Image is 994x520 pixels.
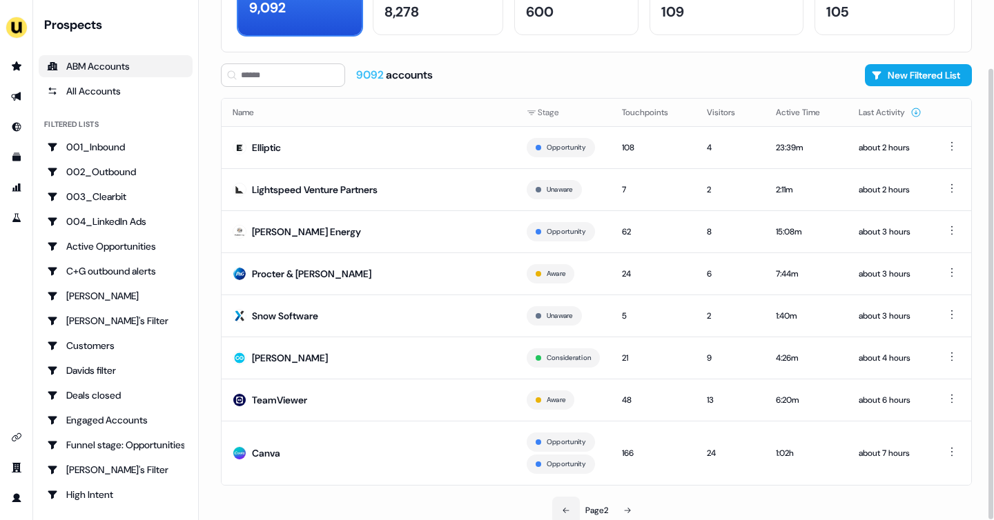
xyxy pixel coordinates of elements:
div: Snow Software [252,309,318,323]
button: Touchpoints [622,100,685,125]
a: Go to Inbound [6,116,28,138]
div: Page 2 [585,503,608,517]
div: 8,278 [384,1,419,22]
a: Go to Customers [39,334,193,357]
div: 21 [622,351,685,365]
a: Go to 003_Clearbit [39,186,193,208]
div: about 2 hours [859,183,922,197]
div: 4:26m [776,351,837,365]
div: 4 [707,141,754,154]
button: Aware [547,394,565,406]
div: 1:40m [776,309,837,323]
button: Opportunity [547,141,586,154]
div: 5 [622,309,685,323]
div: about 3 hours [859,309,922,323]
a: Go to profile [6,487,28,509]
div: 001_Inbound [47,140,184,154]
a: Go to Geneviève's Filter [39,459,193,481]
div: about 3 hours [859,267,922,281]
a: Go to Charlotte Stone [39,285,193,307]
div: TeamViewer [252,393,307,407]
button: New Filtered List [865,64,972,86]
a: Go to 004_LinkedIn Ads [39,210,193,232]
div: 24 [707,446,754,460]
div: 600 [526,1,554,22]
div: 23:39m [776,141,837,154]
div: 9 [707,351,754,365]
div: accounts [356,68,433,83]
a: Go to integrations [6,426,28,448]
span: 9092 [356,68,386,82]
div: [PERSON_NAME]'s Filter [47,463,184,477]
div: 6 [707,267,754,281]
div: about 7 hours [859,446,922,460]
div: about 4 hours [859,351,922,365]
div: 003_Clearbit [47,190,184,203]
div: 62 [622,225,685,239]
a: Go to 002_Outbound [39,161,193,183]
a: Go to Davids filter [39,359,193,381]
button: Aware [547,268,565,280]
button: Visitors [707,100,752,125]
div: 8 [707,225,754,239]
a: Go to Funnel stage: Opportunities [39,434,193,456]
a: Go to prospects [6,55,28,77]
div: Stage [527,106,600,119]
div: 105 [826,1,848,22]
div: Funnel stage: Opportunities [47,438,184,452]
button: Unaware [547,183,573,196]
a: Go to Deals closed [39,384,193,406]
div: Elliptic [252,141,281,154]
div: ABM Accounts [47,59,184,73]
div: [PERSON_NAME] [47,289,184,303]
button: Opportunity [547,436,586,448]
button: Opportunity [547,458,586,470]
button: Consideration [547,352,591,364]
button: Last Activity [859,100,922,125]
div: Customers [47,339,184,352]
div: 6:20m [776,393,837,407]
div: 15:08m [776,225,837,239]
div: 108 [622,141,685,154]
div: 2 [707,309,754,323]
div: 7 [622,183,685,197]
button: Opportunity [547,226,586,238]
div: Lightspeed Venture Partners [252,183,378,197]
div: 13 [707,393,754,407]
div: 2:11m [776,183,837,197]
a: Go to templates [6,146,28,168]
div: High Intent [47,488,184,501]
div: Engaged Accounts [47,413,184,427]
button: Active Time [776,100,837,125]
div: 24 [622,267,685,281]
a: Go to outbound experience [6,86,28,108]
th: Name [222,99,516,126]
a: Go to experiments [6,207,28,229]
div: Filtered lists [44,119,99,130]
div: 1:02h [776,446,837,460]
a: Go to C+G outbound alerts [39,260,193,282]
div: about 6 hours [859,393,922,407]
a: Go to Charlotte's Filter [39,310,193,332]
a: Go to 001_Inbound [39,136,193,158]
a: ABM Accounts [39,55,193,77]
div: 48 [622,393,685,407]
div: 109 [661,1,684,22]
div: [PERSON_NAME]'s Filter [47,314,184,328]
div: 002_Outbound [47,165,184,179]
div: Active Opportunities [47,239,184,253]
div: Canva [252,446,280,460]
a: Go to Engaged Accounts [39,409,193,431]
div: All Accounts [47,84,184,98]
div: Procter & [PERSON_NAME] [252,267,371,281]
a: All accounts [39,80,193,102]
div: [PERSON_NAME] Energy [252,225,361,239]
a: Go to team [6,457,28,479]
div: Prospects [44,17,193,33]
div: C+G outbound alerts [47,264,184,278]
div: 7:44m [776,267,837,281]
button: Unaware [547,310,573,322]
div: about 2 hours [859,141,922,154]
a: Go to High Intent [39,483,193,506]
div: Davids filter [47,363,184,377]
